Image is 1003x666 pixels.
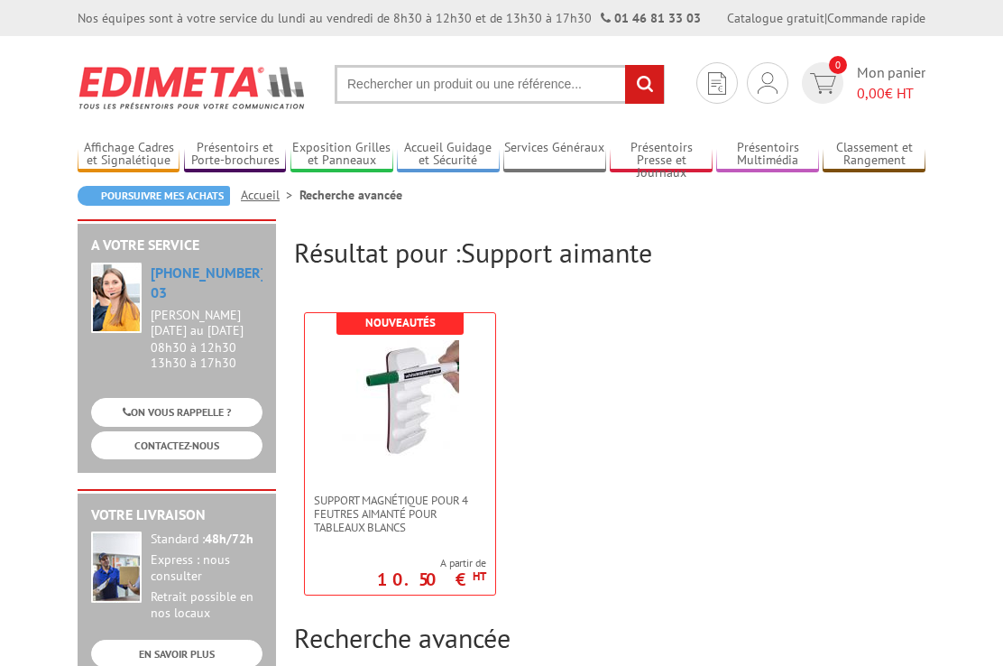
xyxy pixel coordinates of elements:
[716,140,818,170] a: Présentoirs Multimédia
[727,9,925,27] div: |
[727,10,824,26] a: Catalogue gratuit
[758,72,778,94] img: devis rapide
[397,140,499,170] a: Accueil Guidage et Sécurité
[829,56,847,74] span: 0
[299,186,402,204] li: Recherche avancée
[184,140,286,170] a: Présentoirs et Porte-brochures
[290,140,392,170] a: Exposition Grilles et Panneaux
[151,308,262,370] div: 08h30 à 12h30 13h30 à 17h30
[294,237,925,267] h2: Résultat pour :
[314,494,486,534] span: Support magnétique pour 4 feutres aimanté pour tableaux blancs
[377,574,486,585] p: 10.50 €
[91,263,142,333] img: widget-service.jpg
[91,237,262,254] h2: A votre service
[78,140,179,170] a: Affichage Cadres et Signalétique
[365,315,436,330] b: Nouveautés
[91,431,262,459] a: CONTACTEZ-NOUS
[78,54,308,121] img: Edimeta
[78,9,701,27] div: Nos équipes sont à votre service du lundi au vendredi de 8h30 à 12h30 et de 13h30 à 17h30
[857,62,925,104] span: Mon panier
[151,308,262,338] div: [PERSON_NAME][DATE] au [DATE]
[857,84,885,102] span: 0,00
[305,494,495,534] a: Support magnétique pour 4 feutres aimanté pour tableaux blancs
[377,556,486,570] span: A partir de
[151,264,265,302] a: [PHONE_NUMBER] 03
[708,72,726,95] img: devis rapide
[503,140,605,170] a: Services Généraux
[342,340,459,458] img: Support magnétique pour 4 feutres aimanté pour tableaux blancs
[91,398,262,426] a: ON VOUS RAPPELLE ?
[797,62,925,104] a: devis rapide 0 Mon panier 0,00€ HT
[810,73,836,94] img: devis rapide
[857,83,925,104] span: € HT
[91,507,262,523] h2: Votre livraison
[294,623,925,652] h2: Recherche avancée
[625,65,664,104] input: rechercher
[241,187,299,203] a: Accueil
[473,569,486,584] sup: HT
[78,186,230,206] a: Poursuivre mes achats
[614,10,701,26] a: 01 46 81 33 03
[827,10,925,26] a: Commande rapide
[823,140,925,170] a: Classement et Rangement
[610,140,712,170] a: Présentoirs Presse et Journaux
[335,65,665,104] input: Rechercher un produit ou une référence...
[461,235,652,270] span: Support aimante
